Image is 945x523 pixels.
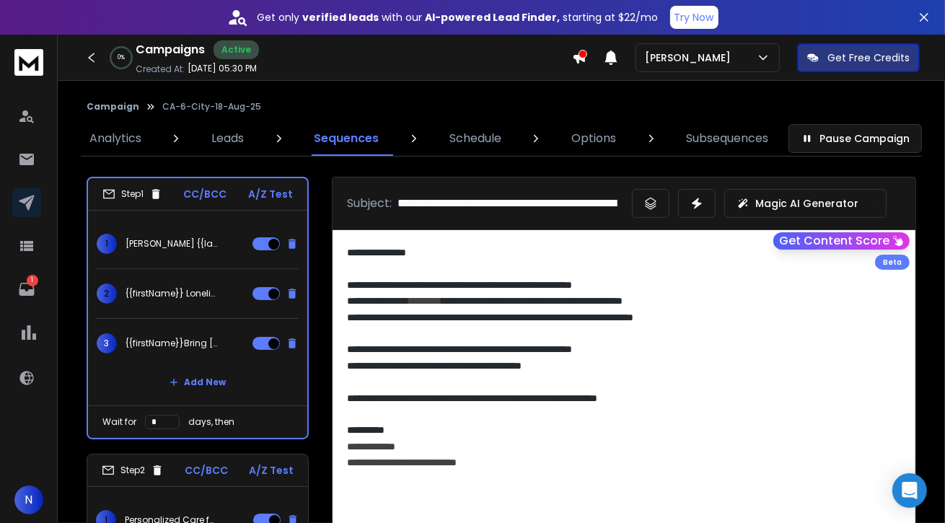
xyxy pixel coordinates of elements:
div: Step 2 [102,464,164,477]
p: CC/BCC [183,187,227,201]
p: Created At: [136,63,185,75]
p: Leads [211,130,244,147]
button: Get Content Score [773,232,910,250]
div: Active [214,40,259,59]
a: Options [563,121,625,156]
p: Options [571,130,616,147]
span: 2 [97,284,117,304]
strong: AI-powered Lead Finder, [426,10,561,25]
a: Analytics [81,121,150,156]
p: Analytics [89,130,141,147]
img: logo [14,49,43,76]
button: N [14,485,43,514]
a: Subsequences [677,121,777,156]
a: 1 [12,275,41,304]
p: [DATE] 05:30 PM [188,63,257,74]
p: [PERSON_NAME] [645,50,737,65]
p: 1 [27,275,38,286]
button: Magic AI Generator [724,189,887,218]
p: Schedule [449,130,501,147]
p: A/Z Test [248,187,293,201]
span: 1 [97,234,117,254]
p: Subject: [347,195,392,212]
button: Pause Campaign [788,124,922,153]
a: Schedule [441,121,510,156]
strong: verified leads [303,10,379,25]
p: Wait for [102,416,136,428]
li: Step1CC/BCCA/Z Test1[PERSON_NAME] {{lastName}} A Friend for Your Loved One – Discover in your {{C... [87,177,309,439]
button: Get Free Credits [797,43,920,72]
p: days, then [188,416,234,428]
p: CA-6-City-18-Aug-25 [162,101,261,113]
button: Campaign [87,101,139,113]
div: Step 1 [102,188,162,201]
p: {{firstName}} Loneliness Shouldn’t Be Part of Aging, We Can Help! [126,288,218,299]
p: {{firstName}}Bring [PERSON_NAME] Aged Person to Their Days with Angels My Way Home Care [126,338,218,349]
p: [PERSON_NAME] {{lastName}} A Friend for Your Loved One – Discover in your {{City}} [126,238,218,250]
button: Add New [158,368,237,397]
a: Sequences [305,121,387,156]
span: 3 [97,333,117,353]
button: Try Now [670,6,718,29]
p: Try Now [674,10,714,25]
p: A/Z Test [249,463,294,478]
p: Sequences [314,130,379,147]
p: CC/BCC [185,463,228,478]
p: Get only with our starting at $22/mo [258,10,659,25]
div: Beta [875,255,910,270]
p: Subsequences [686,130,768,147]
a: Leads [203,121,252,156]
p: Get Free Credits [827,50,910,65]
p: Magic AI Generator [755,196,858,211]
div: Open Intercom Messenger [892,473,927,508]
h1: Campaigns [136,41,205,58]
p: 0 % [118,53,125,62]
